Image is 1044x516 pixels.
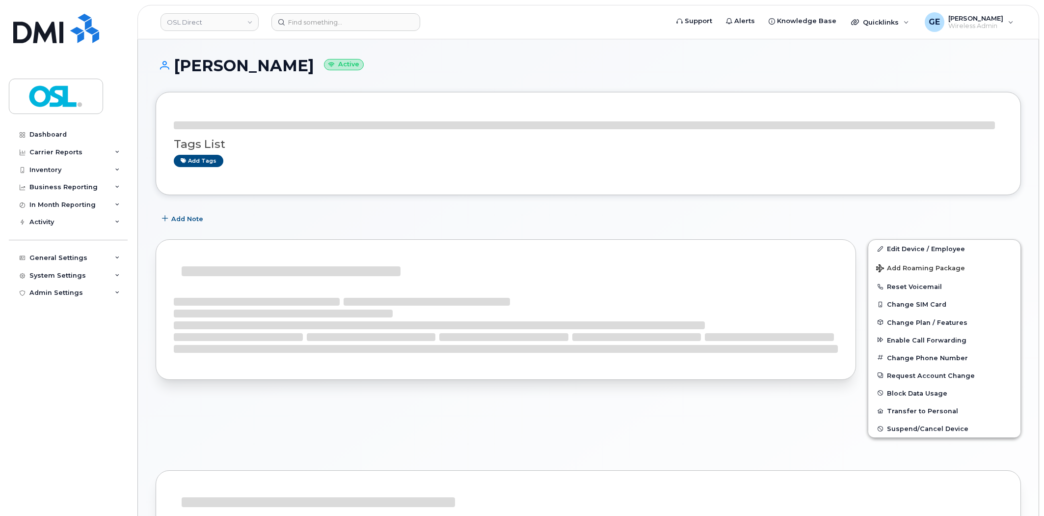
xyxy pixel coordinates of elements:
button: Change Phone Number [868,349,1020,367]
a: Add tags [174,155,223,167]
h1: [PERSON_NAME] [156,57,1021,74]
button: Suspend/Cancel Device [868,420,1020,437]
a: Edit Device / Employee [868,240,1020,258]
span: Enable Call Forwarding [887,336,966,344]
button: Transfer to Personal [868,402,1020,420]
button: Request Account Change [868,367,1020,384]
button: Change Plan / Features [868,314,1020,331]
button: Enable Call Forwarding [868,331,1020,349]
span: Add Roaming Package [876,264,965,274]
h3: Tags List [174,138,1003,150]
span: Suspend/Cancel Device [887,425,968,432]
button: Add Note [156,210,212,228]
button: Change SIM Card [868,295,1020,313]
span: Change Plan / Features [887,318,967,326]
small: Active [324,59,364,70]
button: Block Data Usage [868,384,1020,402]
button: Reset Voicemail [868,278,1020,295]
span: Add Note [171,214,203,224]
button: Add Roaming Package [868,258,1020,278]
